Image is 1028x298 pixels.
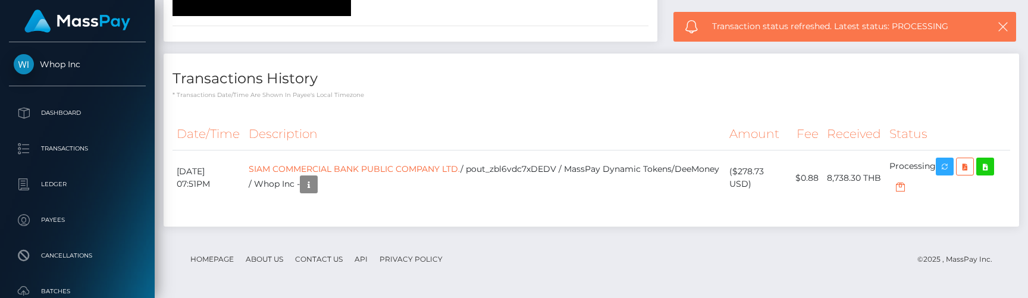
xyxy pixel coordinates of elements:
[9,134,146,164] a: Transactions
[173,150,245,206] td: [DATE] 07:51PM
[14,54,34,74] img: Whop Inc
[823,118,885,150] th: Received
[14,211,141,229] p: Payees
[173,68,1010,89] h4: Transactions History
[245,150,725,206] td: / pout_zbl6vdc7xDEDV / MassPay Dynamic Tokens/DeeMoney / Whop Inc -
[173,90,1010,99] p: * Transactions date/time are shown in payee's local timezone
[14,175,141,193] p: Ledger
[9,241,146,271] a: Cancellations
[375,250,447,268] a: Privacy Policy
[24,10,130,33] img: MassPay Logo
[186,250,239,268] a: Homepage
[350,250,372,268] a: API
[173,118,245,150] th: Date/Time
[9,98,146,128] a: Dashboard
[885,150,1010,206] td: Processing
[241,250,288,268] a: About Us
[725,118,791,150] th: Amount
[290,250,347,268] a: Contact Us
[249,164,460,174] a: SIAM COMMERCIAL BANK PUBLIC COMPANY LTD.
[725,150,791,206] td: ($278.73 USD)
[791,150,823,206] td: $0.88
[245,118,725,150] th: Description
[9,205,146,235] a: Payees
[9,59,146,70] span: Whop Inc
[712,20,972,33] span: Transaction status refreshed. Latest status: PROCESSING
[14,140,141,158] p: Transactions
[823,150,885,206] td: 8,738.30 THB
[14,247,141,265] p: Cancellations
[885,118,1010,150] th: Status
[917,253,1001,266] div: © 2025 , MassPay Inc.
[9,170,146,199] a: Ledger
[791,118,823,150] th: Fee
[14,104,141,122] p: Dashboard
